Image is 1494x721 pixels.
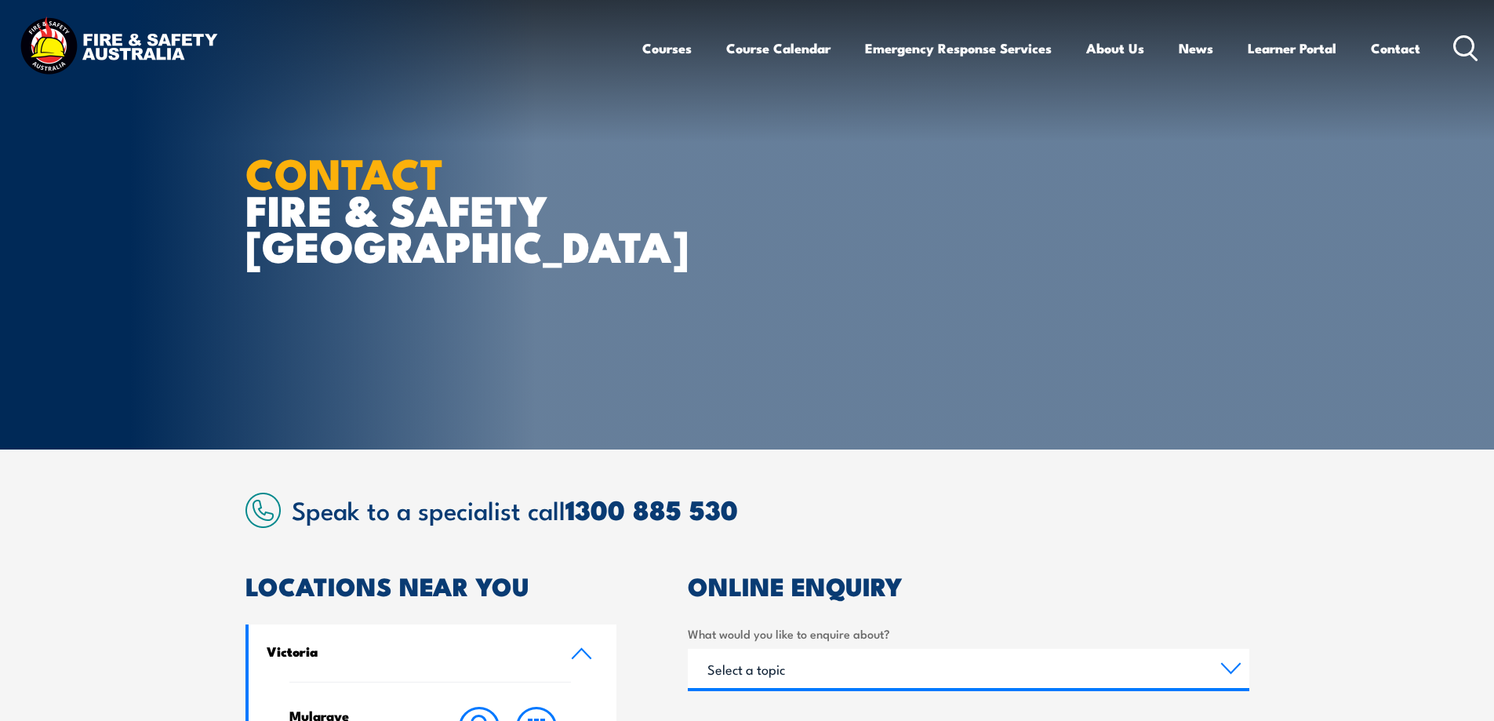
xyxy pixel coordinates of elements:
[249,625,617,682] a: Victoria
[267,643,547,660] h4: Victoria
[1248,27,1336,69] a: Learner Portal
[565,488,738,530] a: 1300 885 530
[292,495,1249,523] h2: Speak to a specialist call
[1371,27,1420,69] a: Contact
[245,574,617,596] h2: LOCATIONS NEAR YOU
[1179,27,1213,69] a: News
[245,154,633,264] h1: FIRE & SAFETY [GEOGRAPHIC_DATA]
[865,27,1052,69] a: Emergency Response Services
[726,27,831,69] a: Course Calendar
[688,574,1249,596] h2: ONLINE ENQUIRY
[642,27,692,69] a: Courses
[1086,27,1144,69] a: About Us
[245,139,444,204] strong: CONTACT
[688,625,1249,643] label: What would you like to enquire about?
